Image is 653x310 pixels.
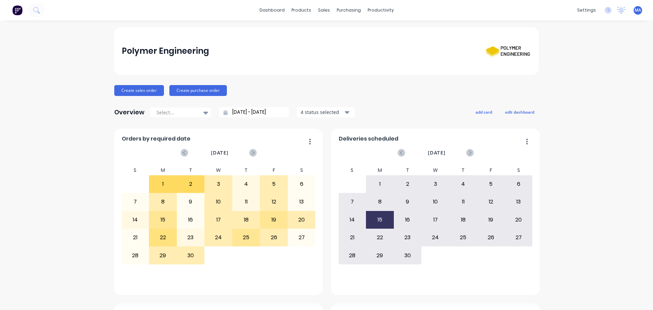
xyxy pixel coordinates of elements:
div: 20 [288,211,315,228]
div: 9 [394,193,421,210]
div: 17 [205,211,232,228]
div: 30 [394,247,421,264]
div: M [366,165,394,175]
div: 26 [260,229,287,246]
div: 11 [450,193,477,210]
div: 24 [422,229,449,246]
div: 28 [339,247,366,264]
div: 7 [122,193,149,210]
div: S [505,165,533,175]
div: S [121,165,149,175]
div: products [288,5,315,15]
div: productivity [364,5,397,15]
div: 23 [177,229,204,246]
div: 6 [288,176,315,193]
div: 25 [233,229,260,246]
span: Deliveries scheduled [339,135,398,143]
span: MA [635,7,641,13]
div: 14 [339,211,366,228]
div: F [260,165,288,175]
img: Polymer Engineering [484,38,531,64]
span: [DATE] [428,149,446,157]
div: 12 [477,193,504,210]
div: 30 [177,247,204,264]
button: edit dashboard [501,108,539,116]
div: T [177,165,205,175]
div: W [204,165,232,175]
div: S [338,165,366,175]
div: sales [315,5,333,15]
div: 9 [177,193,204,210]
div: settings [574,5,599,15]
div: T [449,165,477,175]
div: Polymer Engineering [122,44,209,58]
div: 3 [422,176,449,193]
div: 23 [394,229,421,246]
div: W [421,165,449,175]
div: 11 [233,193,260,210]
div: 19 [477,211,504,228]
div: 2 [177,176,204,193]
div: 2 [394,176,421,193]
div: 1 [366,176,394,193]
button: Create sales order [114,85,164,96]
button: 4 status selected [297,107,355,117]
div: 15 [149,211,177,228]
div: 5 [477,176,504,193]
div: 5 [260,176,287,193]
div: 26 [477,229,504,246]
div: 4 [233,176,260,193]
div: T [394,165,422,175]
div: 18 [233,211,260,228]
div: T [232,165,260,175]
div: 22 [149,229,177,246]
div: 18 [450,211,477,228]
div: 24 [205,229,232,246]
div: 20 [505,211,532,228]
div: 14 [122,211,149,228]
div: 29 [149,247,177,264]
a: dashboard [256,5,288,15]
div: S [288,165,316,175]
div: 16 [394,211,421,228]
div: 13 [505,193,532,210]
div: 12 [260,193,287,210]
div: 15 [366,211,394,228]
div: purchasing [333,5,364,15]
div: Overview [114,105,145,119]
div: 8 [149,193,177,210]
div: 21 [122,229,149,246]
div: 1 [149,176,177,193]
div: 16 [177,211,204,228]
div: 19 [260,211,287,228]
div: 6 [505,176,532,193]
div: 22 [366,229,394,246]
div: 13 [288,193,315,210]
div: 28 [122,247,149,264]
button: add card [471,108,497,116]
div: 29 [366,247,394,264]
div: 27 [288,229,315,246]
div: 25 [450,229,477,246]
div: 4 [450,176,477,193]
button: Create purchase order [169,85,227,96]
div: 21 [339,229,366,246]
div: M [149,165,177,175]
div: 27 [505,229,532,246]
div: 4 status selected [301,109,344,116]
span: [DATE] [211,149,229,157]
div: 3 [205,176,232,193]
div: 10 [422,193,449,210]
div: F [477,165,505,175]
span: Orders by required date [122,135,190,143]
img: Factory [12,5,22,15]
div: 8 [366,193,394,210]
div: 17 [422,211,449,228]
div: 7 [339,193,366,210]
div: 10 [205,193,232,210]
